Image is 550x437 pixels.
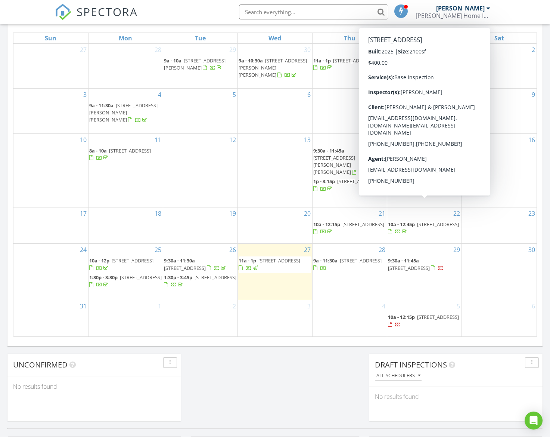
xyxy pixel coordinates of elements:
td: Go to September 5, 2025 [387,300,462,336]
span: 9:30a - 11:45a [313,147,344,154]
a: Go to August 30, 2025 [527,244,537,256]
td: Go to August 1, 2025 [387,44,462,89]
a: Go to August 4, 2025 [156,89,163,101]
td: Go to September 3, 2025 [237,300,312,336]
a: 11a - 1p [STREET_ADDRESS] [239,256,311,273]
a: 9a - 10:30a [STREET_ADDRESS][PERSON_NAME][PERSON_NAME] [239,57,307,78]
a: 1p - 3:15p [STREET_ADDRESS] [313,178,379,192]
span: [STREET_ADDRESS] [109,147,151,154]
a: SPECTORA [55,10,138,26]
span: 1p - 3:15p [313,178,335,185]
span: [STREET_ADDRESS] [120,274,162,281]
span: 10a - 12:15p [313,221,340,228]
a: 9a - 11:30a [STREET_ADDRESS][PERSON_NAME][PERSON_NAME] [89,101,162,125]
a: 9a - 11:30a [STREET_ADDRESS] [313,256,386,273]
a: Go to August 9, 2025 [530,89,537,101]
a: 10a - 12:45p [STREET_ADDRESS] [388,221,459,235]
td: Go to August 26, 2025 [163,244,237,300]
td: Go to July 29, 2025 [163,44,237,89]
a: Go to August 7, 2025 [380,89,387,101]
a: 9a - 11:30a [STREET_ADDRESS][PERSON_NAME][PERSON_NAME] [89,102,158,123]
td: Go to August 24, 2025 [13,244,88,300]
td: Go to August 5, 2025 [163,89,237,134]
a: Go to July 29, 2025 [228,44,237,56]
td: Go to August 10, 2025 [13,133,88,207]
a: Go to July 30, 2025 [302,44,312,56]
a: Go to August 24, 2025 [78,244,88,256]
td: Go to August 27, 2025 [237,244,312,300]
td: Go to August 31, 2025 [13,300,88,336]
a: Wednesday [267,33,283,43]
td: Go to August 23, 2025 [462,207,537,244]
a: Go to August 2, 2025 [530,44,537,56]
span: [STREET_ADDRESS][PERSON_NAME][PERSON_NAME] [239,57,307,78]
a: 11a - 1p [STREET_ADDRESS] [313,56,386,73]
span: [STREET_ADDRESS] [342,221,384,228]
a: Go to August 27, 2025 [302,244,312,256]
td: Go to August 13, 2025 [237,133,312,207]
span: Draft Inspections [375,360,447,370]
a: Go to August 21, 2025 [377,207,387,219]
a: 1:30p - 3:45p [STREET_ADDRESS] [164,273,237,289]
a: 9a - 10a [STREET_ADDRESS][PERSON_NAME] [164,57,226,71]
span: [STREET_ADDRESS] [112,257,153,264]
a: Go to August 26, 2025 [228,244,237,256]
div: No results found [369,387,543,407]
td: Go to August 19, 2025 [163,207,237,244]
span: 9a - 11:30a [313,257,338,264]
span: [STREET_ADDRESS] [417,314,459,320]
span: 10a - 12:15p [388,314,415,320]
a: Go to August 5, 2025 [231,89,237,101]
span: [STREET_ADDRESS] [333,57,375,64]
a: Go to August 18, 2025 [153,207,163,219]
a: 9a - 11:30a [STREET_ADDRESS] [388,56,461,73]
a: 9a - 11:30a [STREET_ADDRESS] [388,57,456,71]
td: Go to August 14, 2025 [313,133,387,207]
a: Sunday [43,33,58,43]
a: 1:30p - 3:30p [STREET_ADDRESS] [89,274,162,288]
td: Go to August 3, 2025 [13,89,88,134]
span: 9:30a - 11:45a [388,257,419,264]
a: 1p - 3:15p [STREET_ADDRESS] [313,177,386,193]
td: Go to July 30, 2025 [237,44,312,89]
a: 1:30p - 3:45p [STREET_ADDRESS] [164,274,236,288]
a: Go to August 20, 2025 [302,207,312,219]
a: 1:30p - 3:30p [STREET_ADDRESS] [89,273,162,289]
div: Open Intercom Messenger [525,412,543,430]
td: Go to August 22, 2025 [387,207,462,244]
span: Unconfirmed [13,360,68,370]
a: Go to September 1, 2025 [156,300,163,312]
td: Go to September 2, 2025 [163,300,237,336]
span: 9:30a - 11:30a [164,257,195,264]
td: Go to August 29, 2025 [387,244,462,300]
td: Go to August 7, 2025 [313,89,387,134]
a: Go to August 19, 2025 [228,207,237,219]
span: 10a - 12p [89,257,109,264]
a: Go to August 12, 2025 [228,134,237,146]
a: Go to July 31, 2025 [377,44,387,56]
img: The Best Home Inspection Software - Spectora [55,4,71,20]
td: Go to August 6, 2025 [237,89,312,134]
a: Go to August 28, 2025 [377,244,387,256]
button: All schedulers [375,371,422,381]
td: Go to August 20, 2025 [237,207,312,244]
span: 1:30p - 3:30p [89,274,118,281]
a: Go to September 6, 2025 [530,300,537,312]
a: Go to August 1, 2025 [455,44,462,56]
span: [STREET_ADDRESS][PERSON_NAME] [164,57,226,71]
span: 9a - 10:30a [239,57,263,64]
span: [STREET_ADDRESS] [340,257,382,264]
a: 10a - 12:15p [STREET_ADDRESS] [388,314,459,327]
span: 9a - 11:30a [388,57,412,64]
span: [STREET_ADDRESS] [414,57,456,64]
a: 9:30a - 11:30a [STREET_ADDRESS] [164,256,237,273]
a: Go to September 4, 2025 [380,300,387,312]
a: Go to July 27, 2025 [78,44,88,56]
a: Go to August 23, 2025 [527,207,537,219]
a: Go to August 22, 2025 [452,207,462,219]
td: Go to August 15, 2025 [387,133,462,207]
a: Go to August 6, 2025 [306,89,312,101]
td: Go to September 4, 2025 [313,300,387,336]
a: Go to August 15, 2025 [452,134,462,146]
td: Go to July 31, 2025 [313,44,387,89]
